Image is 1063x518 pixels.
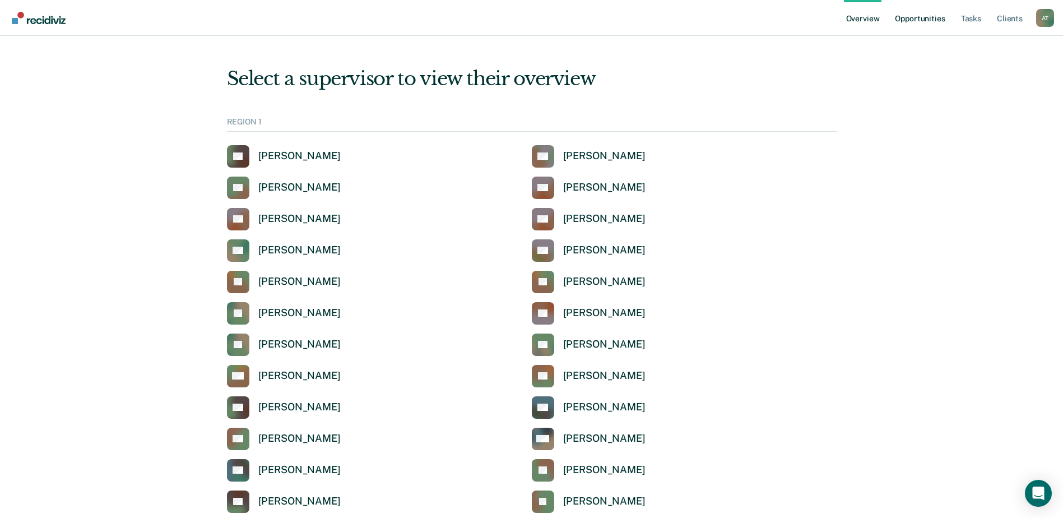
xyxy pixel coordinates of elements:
[258,275,341,288] div: [PERSON_NAME]
[563,307,646,320] div: [PERSON_NAME]
[258,432,341,445] div: [PERSON_NAME]
[563,150,646,163] div: [PERSON_NAME]
[227,428,341,450] a: [PERSON_NAME]
[12,12,66,24] img: Recidiviz
[532,334,646,356] a: [PERSON_NAME]
[532,459,646,482] a: [PERSON_NAME]
[227,177,341,199] a: [PERSON_NAME]
[258,212,341,225] div: [PERSON_NAME]
[258,401,341,414] div: [PERSON_NAME]
[563,338,646,351] div: [PERSON_NAME]
[227,117,837,132] div: REGION 1
[563,275,646,288] div: [PERSON_NAME]
[532,271,646,293] a: [PERSON_NAME]
[563,432,646,445] div: [PERSON_NAME]
[532,491,646,513] a: [PERSON_NAME]
[258,495,341,508] div: [PERSON_NAME]
[227,208,341,230] a: [PERSON_NAME]
[1036,9,1054,27] button: Profile dropdown button
[258,150,341,163] div: [PERSON_NAME]
[1036,9,1054,27] div: A T
[258,464,341,477] div: [PERSON_NAME]
[258,307,341,320] div: [PERSON_NAME]
[563,369,646,382] div: [PERSON_NAME]
[532,145,646,168] a: [PERSON_NAME]
[532,239,646,262] a: [PERSON_NAME]
[532,208,646,230] a: [PERSON_NAME]
[227,459,341,482] a: [PERSON_NAME]
[563,181,646,194] div: [PERSON_NAME]
[227,365,341,387] a: [PERSON_NAME]
[227,302,341,325] a: [PERSON_NAME]
[258,369,341,382] div: [PERSON_NAME]
[1025,480,1052,507] div: Open Intercom Messenger
[532,396,646,419] a: [PERSON_NAME]
[258,244,341,257] div: [PERSON_NAME]
[563,401,646,414] div: [PERSON_NAME]
[227,239,341,262] a: [PERSON_NAME]
[227,396,341,419] a: [PERSON_NAME]
[227,271,341,293] a: [PERSON_NAME]
[258,338,341,351] div: [PERSON_NAME]
[532,177,646,199] a: [PERSON_NAME]
[227,334,341,356] a: [PERSON_NAME]
[258,181,341,194] div: [PERSON_NAME]
[563,212,646,225] div: [PERSON_NAME]
[227,67,837,90] div: Select a supervisor to view their overview
[563,244,646,257] div: [PERSON_NAME]
[532,365,646,387] a: [PERSON_NAME]
[532,302,646,325] a: [PERSON_NAME]
[227,491,341,513] a: [PERSON_NAME]
[227,145,341,168] a: [PERSON_NAME]
[563,464,646,477] div: [PERSON_NAME]
[563,495,646,508] div: [PERSON_NAME]
[532,428,646,450] a: [PERSON_NAME]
